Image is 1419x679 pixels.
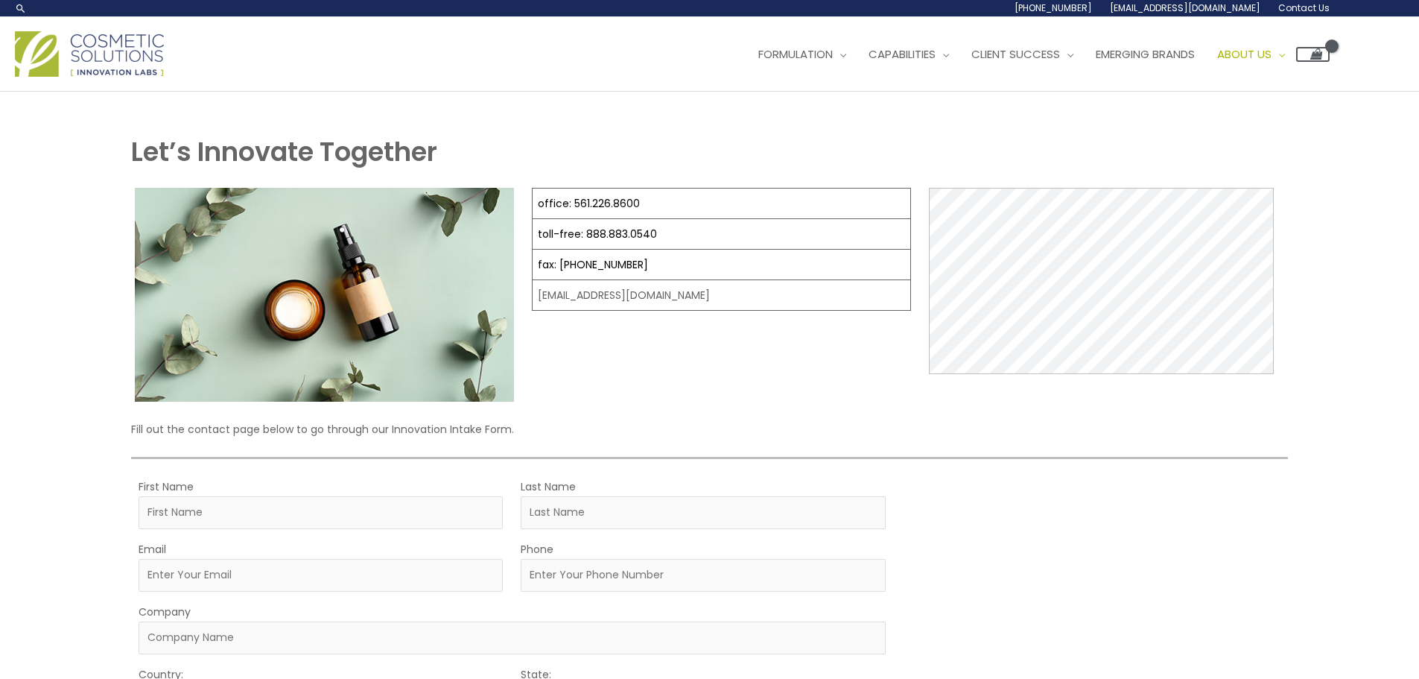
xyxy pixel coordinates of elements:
span: [EMAIL_ADDRESS][DOMAIN_NAME] [1110,1,1260,14]
label: Phone [521,540,553,559]
label: Company [139,602,191,622]
span: [PHONE_NUMBER] [1015,1,1092,14]
label: Email [139,540,166,559]
input: Enter Your Phone Number [521,559,885,592]
a: View Shopping Cart, empty [1296,47,1330,62]
span: Emerging Brands [1096,46,1195,62]
input: First Name [139,496,503,529]
a: Formulation [747,32,857,77]
nav: Site Navigation [736,32,1330,77]
input: Enter Your Email [139,559,503,592]
a: Emerging Brands [1085,32,1206,77]
input: Last Name [521,496,885,529]
label: Last Name [521,477,576,496]
p: Fill out the contact page below to go through our Innovation Intake Form. [131,420,1287,439]
a: Capabilities [857,32,960,77]
a: office: 561.226.8600 [538,196,640,211]
td: [EMAIL_ADDRESS][DOMAIN_NAME] [533,280,911,311]
span: Formulation [758,46,833,62]
strong: Let’s Innovate Together [131,133,437,170]
span: Contact Us [1278,1,1330,14]
a: toll-free: 888.883.0540 [538,227,657,241]
img: Cosmetic Solutions Logo [15,31,164,77]
span: Client Success [971,46,1060,62]
a: Client Success [960,32,1085,77]
a: fax: [PHONE_NUMBER] [538,257,648,272]
a: About Us [1206,32,1296,77]
img: Contact page image for private label skincare manufacturer Cosmetic solutions shows a skin care b... [135,188,514,402]
input: Company Name [139,622,885,654]
label: First Name [139,477,194,496]
span: Capabilities [869,46,936,62]
span: About Us [1217,46,1272,62]
a: Search icon link [15,2,27,14]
